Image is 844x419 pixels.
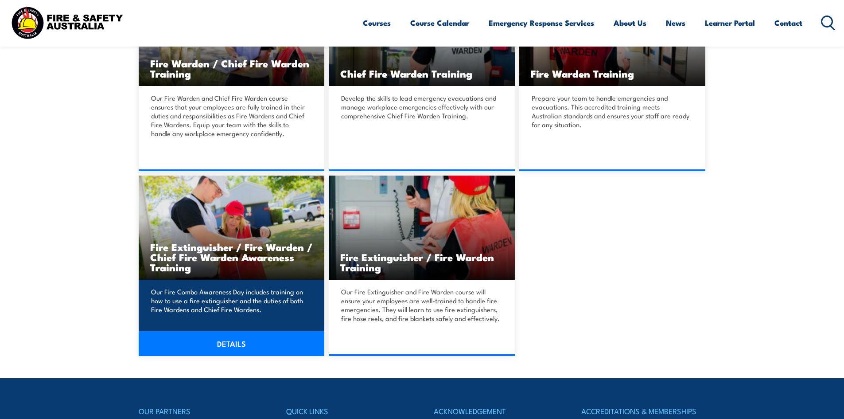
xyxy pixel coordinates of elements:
h3: Fire Extinguisher / Fire Warden Training [340,252,503,272]
p: Our Fire Warden and Chief Fire Warden course ensures that your employees are fully trained in the... [151,94,310,138]
h4: QUICK LINKS [286,405,410,417]
a: About Us [614,11,646,35]
a: Courses [363,11,391,35]
img: Fire Extinguisher Fire Warden Training [329,176,515,280]
p: Our Fire Extinguisher and Fire Warden course will ensure your employees are well-trained to handl... [341,287,500,323]
h4: ACCREDITATIONS & MEMBERSHIPS [581,405,705,417]
p: Our Fire Combo Awareness Day includes training on how to use a fire extinguisher and the duties o... [151,287,310,314]
p: Prepare your team to handle emergencies and evacuations. This accredited training meets Australia... [532,94,690,129]
h4: ACKNOWLEDGEMENT [434,405,558,417]
h3: Fire Warden / Chief Fire Warden Training [150,58,313,78]
a: Learner Portal [705,11,755,35]
h3: Fire Warden Training [531,68,694,78]
a: Emergency Response Services [489,11,594,35]
a: Contact [774,11,802,35]
h3: Chief Fire Warden Training [340,68,503,78]
h3: Fire Extinguisher / Fire Warden / Chief Fire Warden Awareness Training [150,242,313,272]
a: Course Calendar [410,11,469,35]
a: DETAILS [139,331,325,356]
p: Develop the skills to lead emergency evacuations and manage workplace emergencies effectively wit... [341,94,500,120]
a: News [666,11,685,35]
a: Fire Extinguisher / Fire Warden / Chief Fire Warden Awareness Training [139,176,325,280]
img: Fire Combo Awareness Day [139,176,325,280]
a: Fire Extinguisher / Fire Warden Training [329,176,515,280]
h4: OUR PARTNERS [139,405,263,417]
